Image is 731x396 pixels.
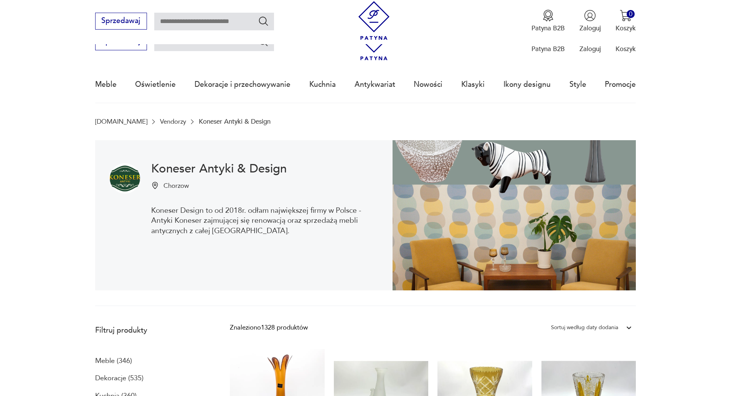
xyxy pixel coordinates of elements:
[531,10,565,33] button: Patyna B2B
[579,24,601,33] p: Zaloguj
[258,15,269,27] button: Szukaj
[542,10,554,22] img: Ikona medalu
[461,67,485,102] a: Klasyki
[160,118,186,125] a: Vendorzy
[135,67,176,102] a: Oświetlenie
[95,325,208,335] p: Filtruj produkty
[355,67,395,102] a: Antykwariat
[195,67,290,102] a: Dekoracje i przechowywanie
[584,10,596,22] img: Ikonka użytkownika
[355,1,393,40] img: Patyna - sklep z meblami i dekoracjami vintage
[110,163,140,194] img: Koneser Antyki & Design
[615,24,636,33] p: Koszyk
[579,45,601,53] p: Zaloguj
[615,10,636,33] button: 0Koszyk
[569,67,586,102] a: Style
[531,10,565,33] a: Ikona medaluPatyna B2B
[95,355,132,368] a: Meble (346)
[605,67,636,102] a: Promocje
[620,10,632,22] img: Ikona koszyka
[627,10,635,18] div: 0
[579,10,601,33] button: Zaloguj
[309,67,336,102] a: Kuchnia
[95,118,147,125] a: [DOMAIN_NAME]
[163,182,189,191] p: Chorzow
[151,205,378,236] p: Koneser Design to od 2018r. odłam największej firmy w Polsce - Antyki Koneser zajmującej się reno...
[531,24,565,33] p: Patyna B2B
[95,39,147,45] a: Sprzedawaj
[151,182,159,189] img: Ikonka pinezki mapy
[531,45,565,53] p: Patyna B2B
[615,45,636,53] p: Koszyk
[503,67,551,102] a: Ikony designu
[95,13,147,30] button: Sprzedawaj
[551,323,618,333] div: Sortuj według daty dodania
[95,67,117,102] a: Meble
[95,372,144,385] a: Dekoracje (535)
[151,163,378,174] h1: Koneser Antyki & Design
[258,36,269,47] button: Szukaj
[414,67,442,102] a: Nowości
[95,18,147,25] a: Sprzedawaj
[230,323,308,333] div: Znaleziono 1328 produktów
[393,140,636,291] img: Koneser Antyki & Design
[199,118,271,125] p: Koneser Antyki & Design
